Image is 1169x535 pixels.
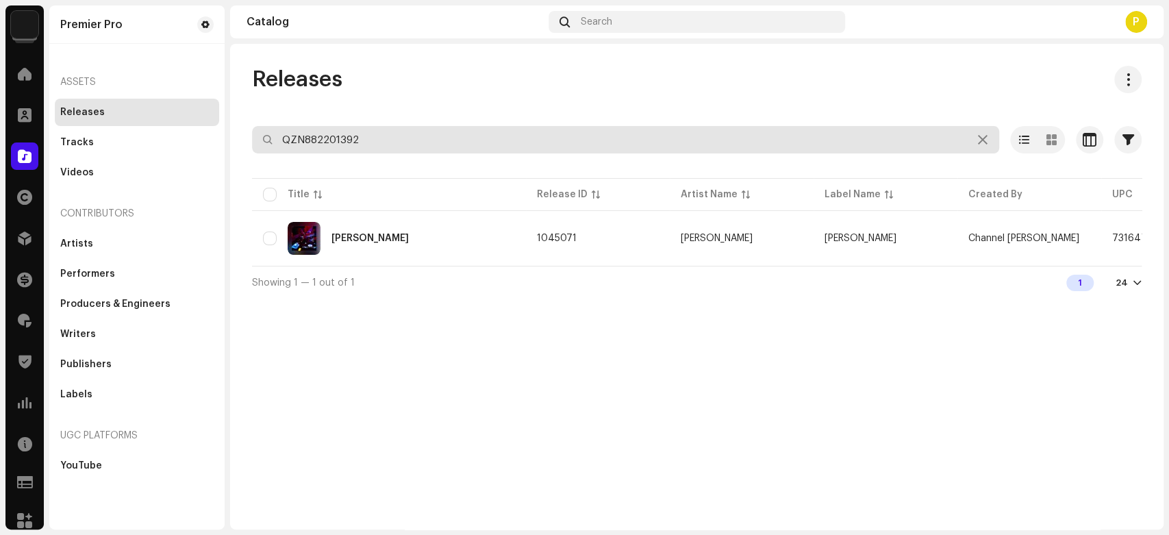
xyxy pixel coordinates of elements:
[11,11,38,38] img: 64f15ab7-a28a-4bb5-a164-82594ec98160
[247,16,543,27] div: Catalog
[55,260,219,288] re-m-nav-item: Performers
[1125,11,1147,33] div: P
[331,234,409,243] div: Hujan Malam Minggu
[55,197,219,230] re-a-nav-header: Contributors
[55,159,219,186] re-m-nav-item: Videos
[681,234,753,243] div: [PERSON_NAME]
[825,234,896,243] span: DJ Andies
[60,167,94,178] div: Videos
[60,269,115,279] div: Performers
[60,460,102,471] div: YouTube
[288,222,320,255] img: c02bb171-2d5a-4117-a9d4-782ef3cc0e8d
[252,278,355,288] span: Showing 1 — 1 out of 1
[55,129,219,156] re-m-nav-item: Tracks
[252,66,342,93] span: Releases
[55,66,219,99] re-a-nav-header: Assets
[55,419,219,452] re-a-nav-header: UGC Platforms
[60,359,112,370] div: Publishers
[825,188,881,201] div: Label Name
[60,389,92,400] div: Labels
[60,137,94,148] div: Tracks
[60,107,105,118] div: Releases
[537,188,588,201] div: Release ID
[537,234,577,243] span: 1045071
[55,351,219,378] re-m-nav-item: Publishers
[55,381,219,408] re-m-nav-item: Labels
[681,234,803,243] span: DJ Andies
[55,290,219,318] re-m-nav-item: Producers & Engineers
[1066,275,1094,291] div: 1
[60,19,123,30] div: Premier Pro
[55,99,219,126] re-m-nav-item: Releases
[55,230,219,258] re-m-nav-item: Artists
[252,126,999,153] input: Search
[581,16,612,27] span: Search
[60,238,93,249] div: Artists
[60,329,96,340] div: Writers
[60,299,171,310] div: Producers & Engineers
[968,234,1079,243] span: Channel DJ Andies
[55,452,219,480] re-m-nav-item: YouTube
[1116,277,1128,288] div: 24
[288,188,310,201] div: Title
[55,321,219,348] re-m-nav-item: Writers
[681,188,738,201] div: Artist Name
